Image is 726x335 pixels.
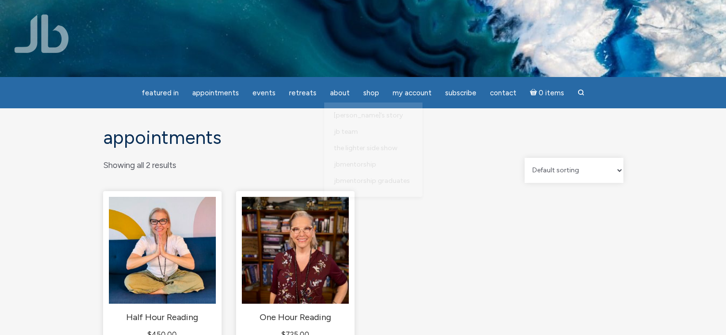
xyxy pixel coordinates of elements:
[490,89,516,97] span: Contact
[136,84,185,103] a: featured in
[186,84,245,103] a: Appointments
[524,83,570,103] a: Cart0 items
[192,89,239,97] span: Appointments
[242,312,349,323] h2: One Hour Reading
[334,128,358,136] span: JB Team
[334,160,376,168] span: JBMentorship
[525,158,623,183] select: Shop order
[14,14,69,53] img: Jamie Butler. The Everyday Medium
[530,89,539,97] i: Cart
[109,312,216,323] h2: Half Hour Reading
[242,197,349,304] img: One Hour Reading
[329,173,418,189] a: JBMentorship Graduates
[334,144,397,152] span: The Lighter Side Show
[324,84,356,103] a: About
[103,158,176,173] p: Showing all 2 results
[329,156,418,173] a: JBMentorship
[329,140,418,156] a: The Lighter Side Show
[393,89,432,97] span: My Account
[387,84,437,103] a: My Account
[103,128,623,148] h1: Appointments
[109,197,216,304] img: Half Hour Reading
[330,89,350,97] span: About
[247,84,281,103] a: Events
[357,84,385,103] a: Shop
[329,107,418,124] a: [PERSON_NAME]’s Story
[363,89,379,97] span: Shop
[283,84,322,103] a: Retreats
[329,124,418,140] a: JB Team
[539,90,564,97] span: 0 items
[334,111,403,119] span: [PERSON_NAME]’s Story
[289,89,317,97] span: Retreats
[445,89,476,97] span: Subscribe
[439,84,482,103] a: Subscribe
[142,89,179,97] span: featured in
[484,84,522,103] a: Contact
[334,177,410,185] span: JBMentorship Graduates
[252,89,276,97] span: Events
